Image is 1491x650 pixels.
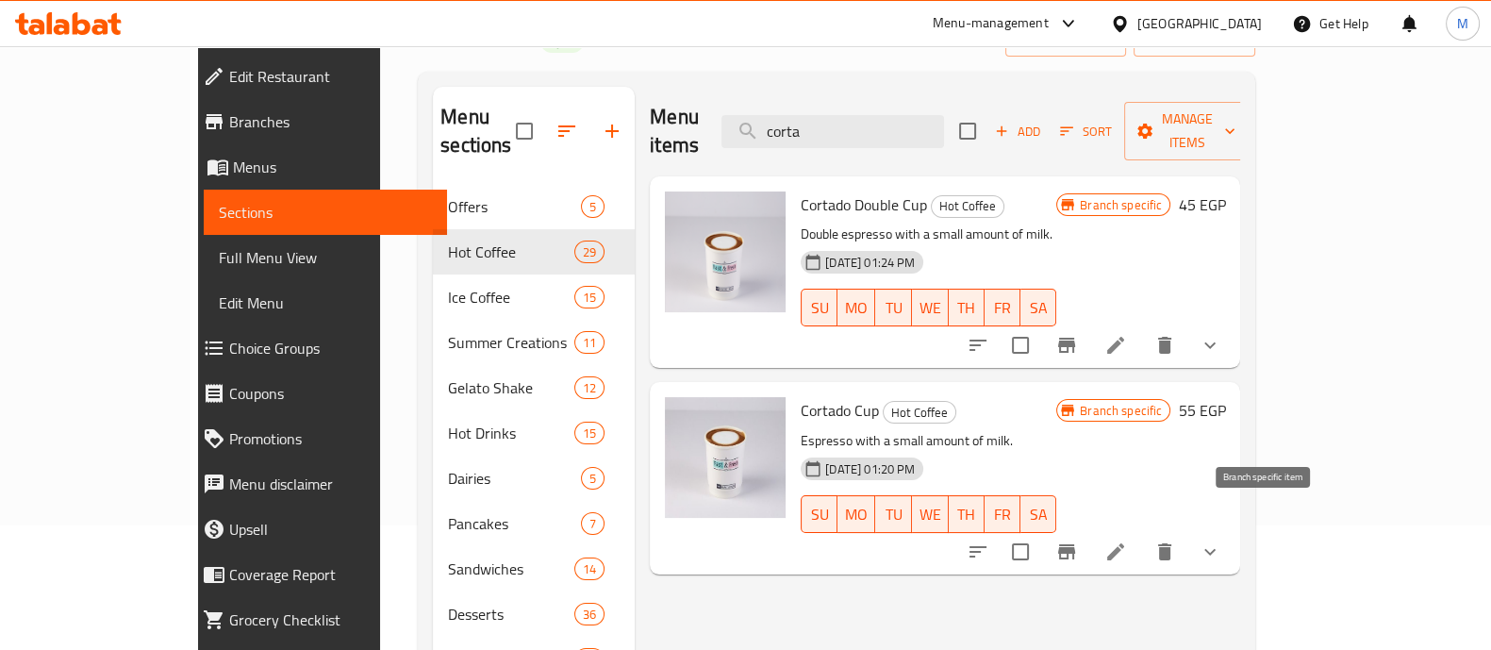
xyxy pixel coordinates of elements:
[1044,323,1089,368] button: Branch-specific-item
[1044,529,1089,575] button: Branch-specific-item
[582,515,604,533] span: 7
[883,294,903,322] span: TU
[433,365,635,410] div: Gelato Shake12
[1001,325,1040,365] span: Select to update
[188,552,447,597] a: Coverage Report
[956,501,977,528] span: TH
[188,597,447,642] a: Grocery Checklist
[1072,196,1169,214] span: Branch specific
[1028,294,1049,322] span: SA
[188,507,447,552] a: Upsell
[875,495,911,533] button: TU
[433,275,635,320] div: Ice Coffee15
[448,512,581,535] div: Pancakes
[883,501,903,528] span: TU
[932,195,1003,217] span: Hot Coffee
[801,191,927,219] span: Cortado Double Cup
[985,495,1020,533] button: FR
[992,121,1043,142] span: Add
[1149,27,1240,51] span: export
[433,320,635,365] div: Summer Creations11
[204,190,447,235] a: Sections
[1020,289,1056,326] button: SA
[219,246,432,269] span: Full Menu View
[1028,501,1049,528] span: SA
[818,460,922,478] span: [DATE] 01:20 PM
[574,422,605,444] div: items
[948,111,987,151] span: Select section
[219,201,432,224] span: Sections
[574,558,605,580] div: items
[1104,334,1127,357] a: Edit menu item
[229,518,432,541] span: Upsell
[188,416,447,461] a: Promotions
[575,334,604,352] span: 11
[575,289,604,307] span: 15
[575,379,604,397] span: 12
[992,294,1013,322] span: FR
[955,529,1001,575] button: sort-choices
[229,337,432,359] span: Choice Groups
[919,294,941,322] span: WE
[809,294,830,322] span: SU
[229,110,432,133] span: Branches
[433,410,635,456] div: Hot Drinks15
[949,289,985,326] button: TH
[919,501,941,528] span: WE
[575,425,604,442] span: 15
[448,241,574,263] span: Hot Coffee
[665,397,786,518] img: Cortado Cup
[448,422,574,444] span: Hot Drinks
[1178,397,1225,424] h6: 55 EGP
[809,501,830,528] span: SU
[433,546,635,592] div: Sandwiches14
[985,289,1020,326] button: FR
[1137,13,1262,34] div: [GEOGRAPHIC_DATA]
[1001,532,1040,572] span: Select to update
[448,376,574,399] span: Gelato Shake
[219,292,432,314] span: Edit Menu
[448,195,581,218] span: Offers
[650,103,699,159] h2: Menu items
[949,495,985,533] button: TH
[1142,529,1187,575] button: delete
[448,603,574,625] div: Desserts
[448,558,574,580] span: Sandwiches
[433,592,635,637] div: Desserts36
[1055,117,1117,146] button: Sort
[433,456,635,501] div: Dairies5
[1142,323,1187,368] button: delete
[575,606,604,624] span: 36
[721,115,944,148] input: search
[1199,541,1221,563] svg: Show Choices
[574,286,605,308] div: items
[801,223,1056,246] p: Double espresso with a small amount of milk.
[188,54,447,99] a: Edit Restaurant
[801,495,837,533] button: SU
[875,289,911,326] button: TU
[801,289,837,326] button: SU
[448,331,574,354] span: Summer Creations
[229,563,432,586] span: Coverage Report
[956,294,977,322] span: TH
[992,501,1013,528] span: FR
[582,198,604,216] span: 5
[883,401,956,424] div: Hot Coffee
[1020,27,1111,51] span: import
[544,108,589,154] span: Sort sections
[955,323,1001,368] button: sort-choices
[229,608,432,631] span: Grocery Checklist
[574,603,605,625] div: items
[801,396,879,425] span: Cortado Cup
[204,235,447,280] a: Full Menu View
[987,117,1048,146] button: Add
[1104,541,1127,563] a: Edit menu item
[1178,192,1225,218] h6: 45 EGP
[912,289,949,326] button: WE
[665,192,786,312] img: Cortado Double Cup
[448,467,581,490] div: Dairies
[433,229,635,275] div: Hot Coffee29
